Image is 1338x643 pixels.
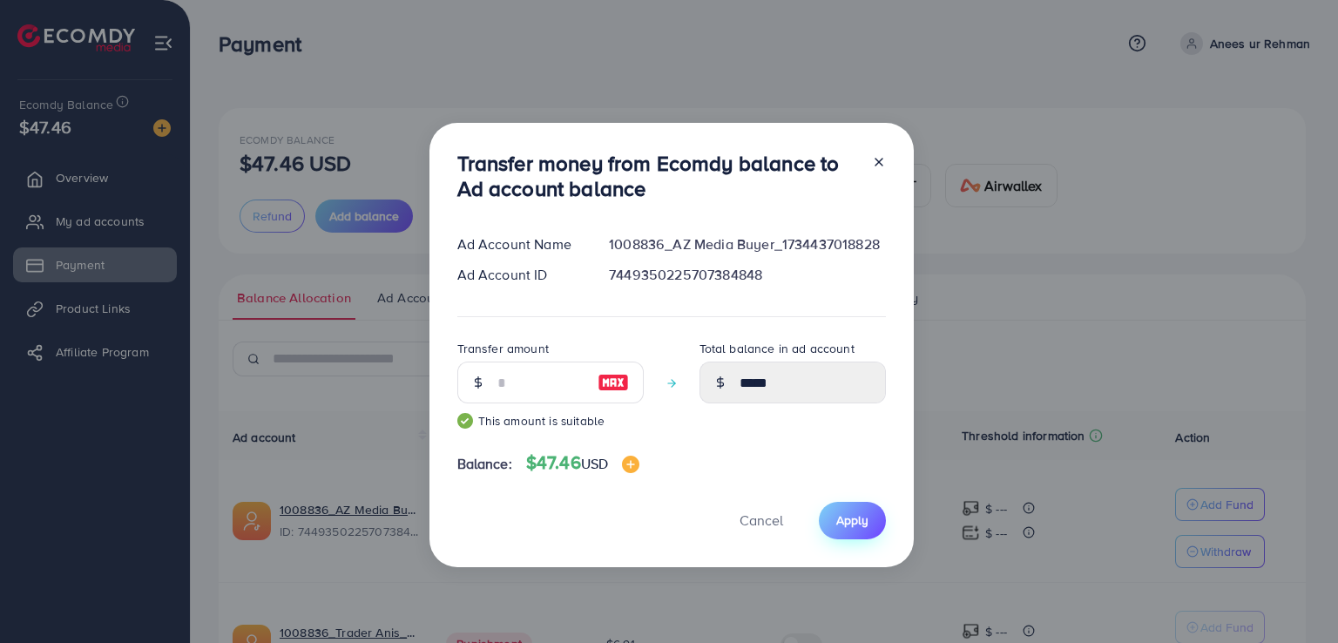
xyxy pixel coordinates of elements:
span: Balance: [457,454,512,474]
small: This amount is suitable [457,412,644,430]
h3: Transfer money from Ecomdy balance to Ad account balance [457,151,858,201]
label: Transfer amount [457,340,549,357]
img: image [598,372,629,393]
button: Apply [819,502,886,539]
img: image [622,456,639,473]
span: Apply [836,511,868,529]
iframe: Chat [1264,565,1325,630]
img: guide [457,413,473,429]
div: 7449350225707384848 [595,265,899,285]
div: 1008836_AZ Media Buyer_1734437018828 [595,234,899,254]
label: Total balance in ad account [699,340,855,357]
h4: $47.46 [526,452,639,474]
span: USD [581,454,608,473]
button: Cancel [718,502,805,539]
div: Ad Account Name [443,234,596,254]
div: Ad Account ID [443,265,596,285]
span: Cancel [740,511,783,530]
